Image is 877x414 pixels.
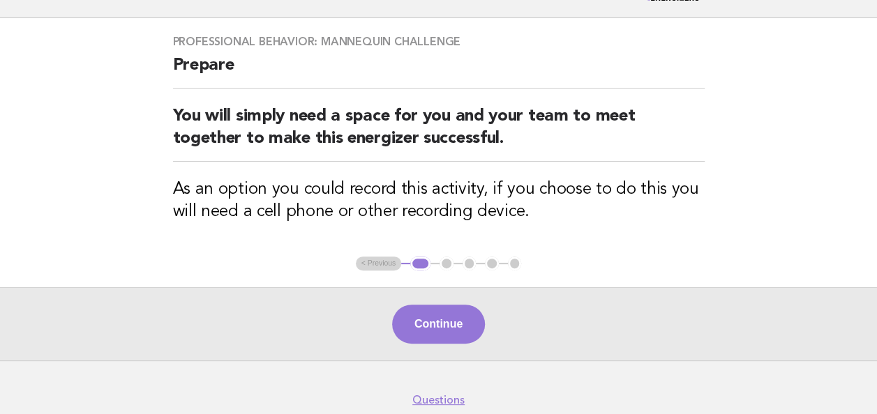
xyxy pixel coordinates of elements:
[412,393,465,407] a: Questions
[173,105,705,162] h2: You will simply need a space for you and your team to meet together to make this energizer succes...
[410,256,430,270] button: 1
[173,54,705,89] h2: Prepare
[173,178,705,223] h3: As an option you could record this activity, if you choose to do this you will need a cell phone ...
[392,305,485,344] button: Continue
[173,35,705,49] h3: Professional behavior: Mannequin challenge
